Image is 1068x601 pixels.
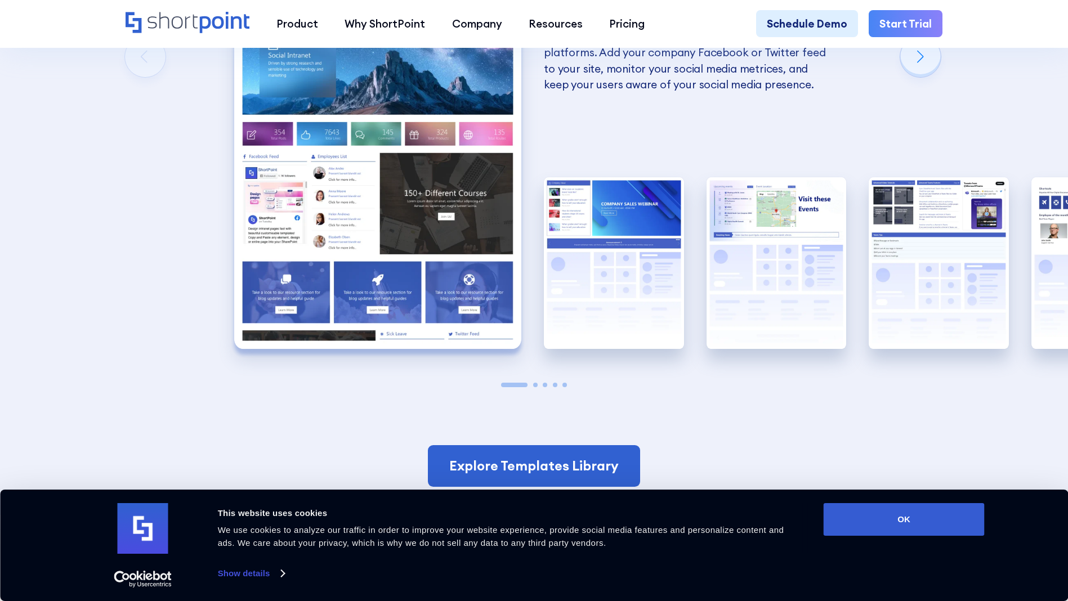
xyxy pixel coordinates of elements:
a: Pricing [596,10,658,37]
div: Next slide [900,37,941,77]
div: 2 / 5 [544,177,684,349]
span: Go to slide 1 [501,383,528,387]
img: logo [118,503,168,554]
span: We use cookies to analyze our traffic in order to improve your website experience, provide social... [218,525,784,548]
a: Usercentrics Cookiebot - opens in a new window [93,571,192,587]
a: Resources [515,10,596,37]
div: Resources [529,16,583,32]
span: Go to slide 3 [543,383,547,387]
div: This website uses cookies [218,506,798,520]
button: OK [824,503,985,536]
div: 3 / 5 [707,177,847,349]
div: Company [452,16,502,32]
div: 4 / 5 [869,177,1009,349]
img: HR SharePoint site example for Homepage [544,177,684,349]
a: Home [126,12,250,35]
span: Go to slide 4 [553,383,557,387]
div: Product [276,16,318,32]
a: Product [263,10,331,37]
iframe: Chat Widget [865,470,1068,601]
a: Show details [218,565,284,582]
a: Explore Templates Library [428,445,640,487]
div: Pricing [609,16,645,32]
a: Schedule Demo [756,10,858,37]
div: Why ShortPoint [345,16,425,32]
a: Why ShortPoint [332,10,439,37]
img: Internal SharePoint site example for company policy [707,177,847,349]
img: SharePoint Communication site example for news [869,177,1009,349]
span: Go to slide 2 [533,383,538,387]
span: Go to slide 5 [562,383,567,387]
a: Company [439,10,515,37]
a: Start Trial [869,10,942,37]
